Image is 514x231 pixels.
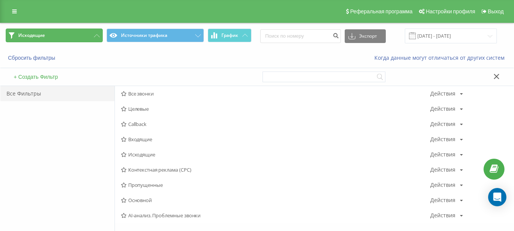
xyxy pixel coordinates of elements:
[430,167,455,172] div: Действия
[430,121,455,127] div: Действия
[221,33,238,38] span: График
[11,73,60,80] button: + Создать Фильтр
[430,198,455,203] div: Действия
[430,213,455,218] div: Действия
[121,167,430,172] span: Контекстная реклама (CPC)
[121,106,430,112] span: Целевые
[374,54,508,61] a: Когда данные могут отличаться от других систем
[121,121,430,127] span: Callback
[121,91,430,96] span: Все звонки
[121,198,430,203] span: Основной
[430,106,455,112] div: Действия
[6,29,103,42] button: Исходящие
[430,182,455,188] div: Действия
[426,8,475,14] span: Настройки профиля
[208,29,251,42] button: График
[345,29,386,43] button: Экспорт
[260,29,341,43] input: Поиск по номеру
[491,73,502,81] button: Закрыть
[107,29,204,42] button: Источники трафика
[6,54,59,61] button: Сбросить фильтры
[430,137,455,142] div: Действия
[488,8,504,14] span: Выход
[0,86,115,101] div: Все Фильтры
[121,152,430,157] span: Исходящие
[430,91,455,96] div: Действия
[350,8,412,14] span: Реферальная программа
[121,182,430,188] span: Пропущенные
[430,152,455,157] div: Действия
[18,32,45,38] span: Исходящие
[488,188,506,206] div: Open Intercom Messenger
[121,137,430,142] span: Входящие
[121,213,430,218] span: AI-анализ. Проблемные звонки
